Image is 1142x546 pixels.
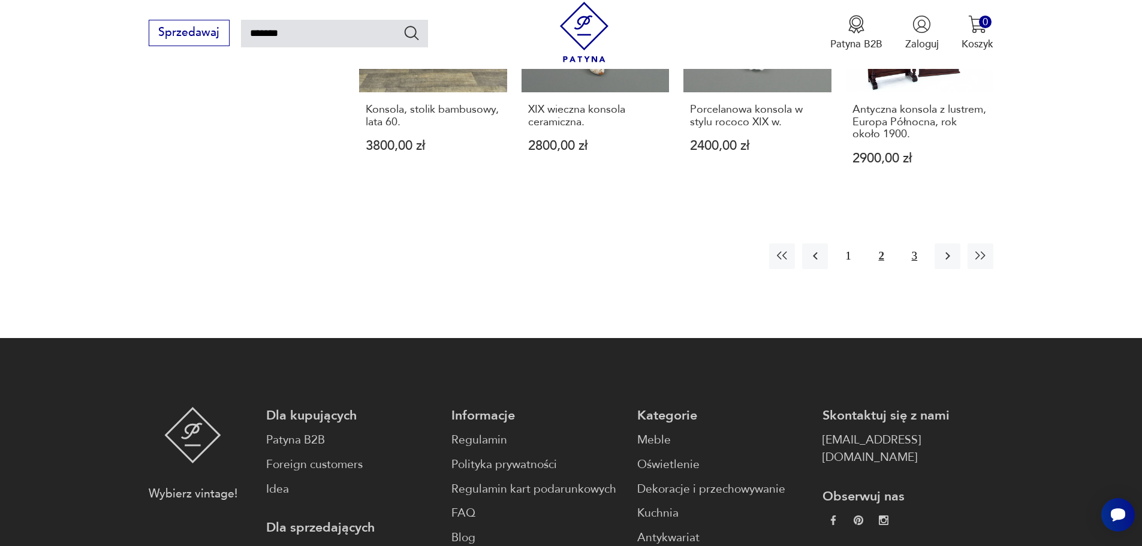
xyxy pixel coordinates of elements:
a: Dekoracje i przechowywanie [637,481,808,498]
button: Szukaj [403,24,420,41]
a: Polityka prywatności [451,456,622,473]
h3: Porcelanowa konsola w stylu rococo XIX w. [690,104,825,128]
img: Ikona koszyka [968,15,987,34]
p: 2900,00 zł [852,152,987,165]
a: Meble [637,432,808,449]
p: Wybierz vintage! [149,485,237,503]
a: Idea [266,481,437,498]
button: Zaloguj [905,15,939,51]
img: Ikonka użytkownika [912,15,931,34]
p: Patyna B2B [830,37,882,51]
button: 1 [835,243,861,269]
a: Ikona medaluPatyna B2B [830,15,882,51]
div: 0 [979,16,992,28]
p: 2400,00 zł [690,140,825,152]
button: Patyna B2B [830,15,882,51]
a: FAQ [451,505,622,522]
a: Kuchnia [637,505,808,522]
a: [EMAIL_ADDRESS][DOMAIN_NAME] [822,432,993,466]
p: Skontaktuj się z nami [822,407,993,424]
a: Regulamin [451,432,622,449]
img: Patyna - sklep z meblami i dekoracjami vintage [554,2,614,62]
p: 2800,00 zł [528,140,663,152]
a: Foreign customers [266,456,437,473]
p: Informacje [451,407,622,424]
button: 3 [902,243,927,269]
img: Ikona medalu [847,15,866,34]
h3: XIX wieczna konsola ceramiczna. [528,104,663,128]
p: Kategorie [637,407,808,424]
a: Patyna B2B [266,432,437,449]
p: Koszyk [962,37,993,51]
h3: Antyczna konsola z lustrem, Europa Północna, rok około 1900. [852,104,987,140]
iframe: Smartsupp widget button [1101,498,1135,532]
button: Sprzedawaj [149,20,230,46]
a: Sprzedawaj [149,29,230,38]
p: Dla sprzedających [266,519,437,536]
p: Zaloguj [905,37,939,51]
p: Obserwuj nas [822,488,993,505]
img: da9060093f698e4c3cedc1453eec5031.webp [828,515,838,525]
a: Oświetlenie [637,456,808,473]
a: Regulamin kart podarunkowych [451,481,622,498]
img: 37d27d81a828e637adc9f9cb2e3d3a8a.webp [854,515,863,525]
img: c2fd9cf7f39615d9d6839a72ae8e59e5.webp [879,515,888,525]
h3: Konsola, stolik bambusowy, lata 60. [366,104,501,128]
button: 2 [869,243,894,269]
img: Patyna - sklep z meblami i dekoracjami vintage [164,407,221,463]
button: 0Koszyk [962,15,993,51]
p: Dla kupujących [266,407,437,424]
p: 3800,00 zł [366,140,501,152]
